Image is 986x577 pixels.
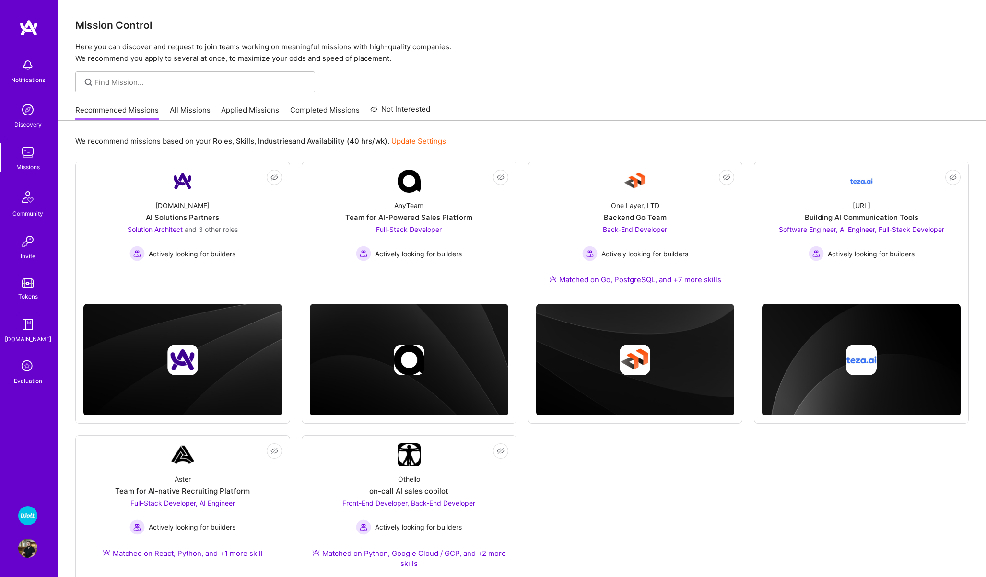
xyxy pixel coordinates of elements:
img: cover [536,304,735,416]
img: Community [16,185,39,208]
img: guide book [18,315,37,334]
span: Actively looking for builders [149,522,235,532]
img: Company Logo [398,170,421,193]
img: Company logo [846,345,877,375]
img: Company logo [167,345,198,375]
a: Company LogoOne Layer, LTDBackend Go TeamBack-End Developer Actively looking for buildersActively... [536,170,735,296]
span: Solution Architect [128,225,183,233]
i: icon EyeClosed [270,447,278,455]
img: Company logo [620,345,650,375]
img: Invite [18,232,37,251]
a: Company Logo[URL]Building AI Communication ToolsSoftware Engineer, AI Engineer, Full-Stack Develo... [762,170,961,288]
div: Team for AI-native Recruiting Platform [115,486,250,496]
div: One Layer, LTD [611,200,659,210]
div: AnyTeam [394,200,423,210]
div: Team for AI-Powered Sales Platform [345,212,472,222]
div: Missions [16,162,40,172]
span: Actively looking for builders [375,249,462,259]
img: cover [310,304,508,416]
i: icon SelectionTeam [19,358,37,376]
i: icon EyeClosed [270,173,278,181]
div: on-call AI sales copilot [369,486,448,496]
span: Full-Stack Developer, AI Engineer [130,499,235,507]
b: Industries [258,137,293,146]
div: Discovery [14,119,42,129]
img: Actively looking for builders [129,246,145,261]
img: teamwork [18,143,37,162]
b: Roles [213,137,232,146]
img: Actively looking for builders [356,519,371,535]
img: Company logo [394,345,424,375]
div: [URL] [853,200,870,210]
a: Recommended Missions [75,105,159,121]
img: Company Logo [850,170,873,193]
h3: Mission Control [75,19,969,31]
span: Front-End Developer, Back-End Developer [342,499,475,507]
img: Company Logo [171,170,194,193]
img: Company Logo [171,443,194,466]
span: Software Engineer, AI Engineer, Full-Stack Developer [779,225,944,233]
a: Update Settings [391,137,446,146]
a: Applied Missions [221,105,279,121]
div: [DOMAIN_NAME] [155,200,210,210]
p: We recommend missions based on your , , and . [75,136,446,146]
a: Company Logo[DOMAIN_NAME]AI Solutions PartnersSolution Architect and 3 other rolesActively lookin... [83,170,282,288]
i: icon EyeClosed [497,173,505,181]
img: discovery [18,100,37,119]
i: icon EyeClosed [949,173,957,181]
i: icon EyeClosed [497,447,505,455]
img: Ateam Purple Icon [103,549,110,556]
div: Tokens [18,291,38,301]
span: Actively looking for builders [828,249,915,259]
div: Evaluation [14,376,42,386]
img: cover [762,304,961,416]
img: cover [83,304,282,416]
img: Actively looking for builders [809,246,824,261]
img: tokens [22,278,34,288]
img: Ateam Purple Icon [312,549,320,556]
div: Notifications [11,75,45,85]
img: bell [18,56,37,75]
div: Matched on React, Python, and +1 more skill [103,548,263,558]
img: logo [19,19,38,36]
img: Company Logo [398,443,421,466]
a: Wolt - Fintech: Payments Expansion Team [16,506,40,525]
img: Wolt - Fintech: Payments Expansion Team [18,506,37,525]
img: Actively looking for builders [129,519,145,535]
img: User Avatar [18,539,37,558]
span: Actively looking for builders [601,249,688,259]
span: Back-End Developer [603,225,667,233]
a: Company LogoAnyTeamTeam for AI-Powered Sales PlatformFull-Stack Developer Actively looking for bu... [310,170,508,288]
span: and 3 other roles [185,225,238,233]
span: Actively looking for builders [375,522,462,532]
i: icon EyeClosed [723,173,730,181]
i: icon SearchGrey [83,77,94,88]
img: Ateam Purple Icon [549,275,557,283]
a: Company LogoAsterTeam for AI-native Recruiting PlatformFull-Stack Developer, AI Engineer Actively... [83,443,282,570]
p: Here you can discover and request to join teams working on meaningful missions with high-quality ... [75,41,969,64]
b: Availability (40 hrs/wk) [307,137,387,146]
div: Building AI Communication Tools [805,212,918,222]
div: Aster [175,474,191,484]
img: Actively looking for builders [356,246,371,261]
div: Matched on Go, PostgreSQL, and +7 more skills [549,275,721,285]
a: User Avatar [16,539,40,558]
div: AI Solutions Partners [146,212,219,222]
img: Actively looking for builders [582,246,598,261]
a: All Missions [170,105,211,121]
img: Company Logo [623,170,646,193]
a: Completed Missions [290,105,360,121]
a: Not Interested [370,104,430,121]
b: Skills [236,137,254,146]
input: Find Mission... [94,77,308,87]
div: [DOMAIN_NAME] [5,334,51,344]
span: Actively looking for builders [149,249,235,259]
div: Invite [21,251,35,261]
div: Matched on Python, Google Cloud / GCP, and +2 more skills [310,548,508,568]
span: Full-Stack Developer [376,225,442,233]
div: Othello [398,474,420,484]
div: Community [12,208,43,219]
div: Backend Go Team [604,212,667,222]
